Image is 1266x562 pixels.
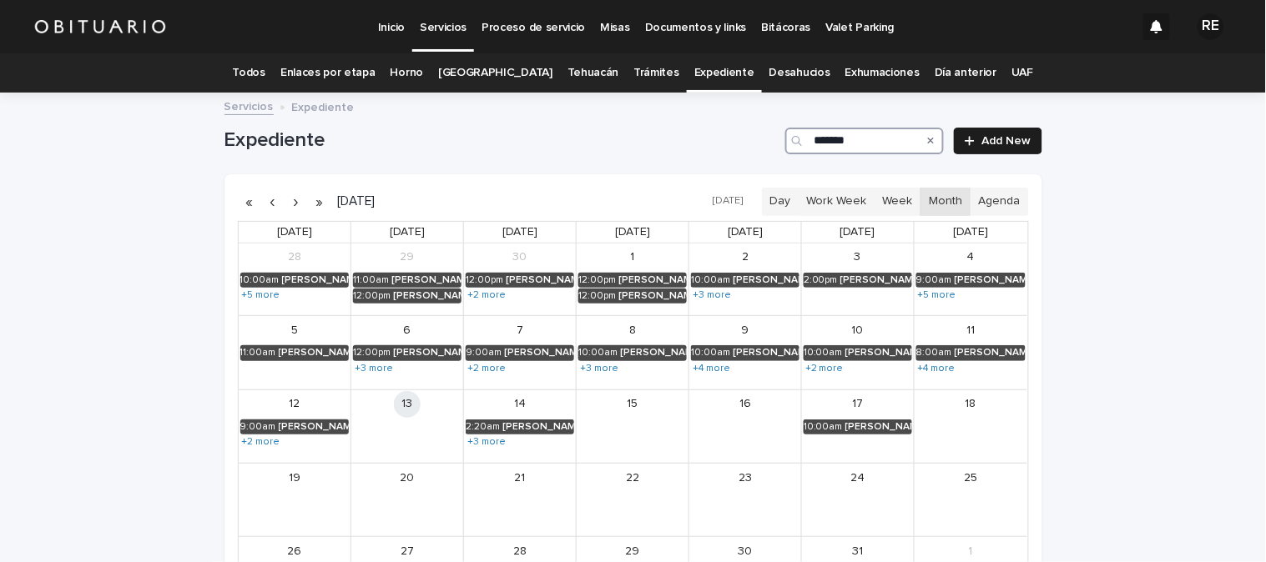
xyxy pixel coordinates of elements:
a: October 4, 2025 [957,244,984,271]
a: October 17, 2025 [845,391,871,418]
div: [PERSON_NAME] [620,347,687,359]
a: Show 4 more events [916,362,957,375]
td: October 6, 2025 [351,316,464,389]
a: October 20, 2025 [394,464,421,491]
a: Friday [837,222,879,243]
div: 10:00am [804,347,843,359]
td: September 28, 2025 [239,243,351,316]
div: 11:00am [240,347,276,359]
a: UAF [1011,53,1033,93]
div: 10:00am [240,274,280,286]
a: October 15, 2025 [619,391,646,418]
a: Show 2 more events [466,362,507,375]
a: October 12, 2025 [281,391,308,418]
div: [PERSON_NAME] [PERSON_NAME] [504,347,574,359]
a: October 14, 2025 [507,391,533,418]
a: September 28, 2025 [281,244,308,271]
div: 12:00pm [353,347,391,359]
a: October 8, 2025 [619,317,646,344]
a: Show 3 more events [578,362,620,375]
td: October 21, 2025 [464,463,577,536]
td: October 17, 2025 [802,389,915,463]
td: September 29, 2025 [351,243,464,316]
img: HUM7g2VNRLqGMmR9WVqf [33,10,167,43]
a: October 21, 2025 [507,464,533,491]
div: 11:00am [353,274,389,286]
h2: [DATE] [331,195,376,208]
div: [PERSON_NAME] [955,347,1026,359]
h1: Expediente [224,128,779,153]
a: Show 2 more events [466,289,507,302]
button: Next month [285,188,308,215]
a: October 19, 2025 [281,464,308,491]
td: October 9, 2025 [689,316,802,389]
a: October 1, 2025 [619,244,646,271]
td: October 4, 2025 [915,243,1027,316]
td: October 5, 2025 [239,316,351,389]
button: Next year [308,188,331,215]
button: Previous month [261,188,285,215]
a: October 22, 2025 [619,464,646,491]
a: Thursday [724,222,766,243]
div: [PERSON_NAME] [733,347,799,359]
a: Show 3 more events [353,362,395,375]
a: October 6, 2025 [394,317,421,344]
a: Wednesday [612,222,653,243]
td: October 1, 2025 [577,243,689,316]
div: [PERSON_NAME] [PERSON_NAME] [393,290,462,302]
div: 10:00am [804,421,843,433]
a: September 29, 2025 [394,244,421,271]
a: October 3, 2025 [845,244,871,271]
a: October 5, 2025 [281,317,308,344]
a: Saturday [950,222,991,243]
div: [PERSON_NAME] [PERSON_NAME] [502,421,574,433]
a: September 30, 2025 [507,244,533,271]
a: Show 5 more events [916,289,958,302]
div: [PERSON_NAME] [955,274,1026,286]
a: October 7, 2025 [507,317,533,344]
div: 12:00pm [578,274,616,286]
a: October 11, 2025 [957,317,984,344]
td: October 24, 2025 [802,463,915,536]
div: [PERSON_NAME] [279,347,350,359]
a: [GEOGRAPHIC_DATA] [438,53,552,93]
p: Expediente [292,97,355,115]
a: October 10, 2025 [845,317,871,344]
div: Search [785,128,944,154]
td: October 22, 2025 [577,463,689,536]
a: October 24, 2025 [845,464,871,491]
div: [PERSON_NAME] [618,274,687,286]
a: Add New [954,128,1042,154]
td: October 2, 2025 [689,243,802,316]
a: October 16, 2025 [732,391,759,418]
div: 12:00pm [353,290,391,302]
div: 10:00am [691,347,730,359]
a: Todos [233,53,265,93]
td: October 10, 2025 [802,316,915,389]
td: October 18, 2025 [915,389,1027,463]
td: October 25, 2025 [915,463,1027,536]
a: Show 4 more events [691,362,732,375]
a: Sunday [274,222,315,243]
a: Trámites [633,53,679,93]
a: Tuesday [499,222,541,243]
div: [PERSON_NAME] [PERSON_NAME] [391,274,462,286]
a: October 23, 2025 [732,464,759,491]
a: Servicios [224,96,274,115]
div: 9:00am [240,421,276,433]
td: October 20, 2025 [351,463,464,536]
a: Monday [386,222,428,243]
div: [PERSON_NAME] MADRID [PERSON_NAME] [840,274,912,286]
td: October 7, 2025 [464,316,577,389]
div: 9:00am [466,347,502,359]
a: Show 2 more events [240,435,282,449]
div: [PERSON_NAME] DE LA [PERSON_NAME] [733,274,799,286]
a: October 2, 2025 [732,244,759,271]
td: October 11, 2025 [915,316,1027,389]
a: Show 2 more events [804,362,845,375]
a: Show 3 more events [691,289,733,302]
div: 12:00pm [578,290,616,302]
a: Expediente [694,53,754,93]
span: Add New [982,135,1031,147]
button: Day [762,188,799,216]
